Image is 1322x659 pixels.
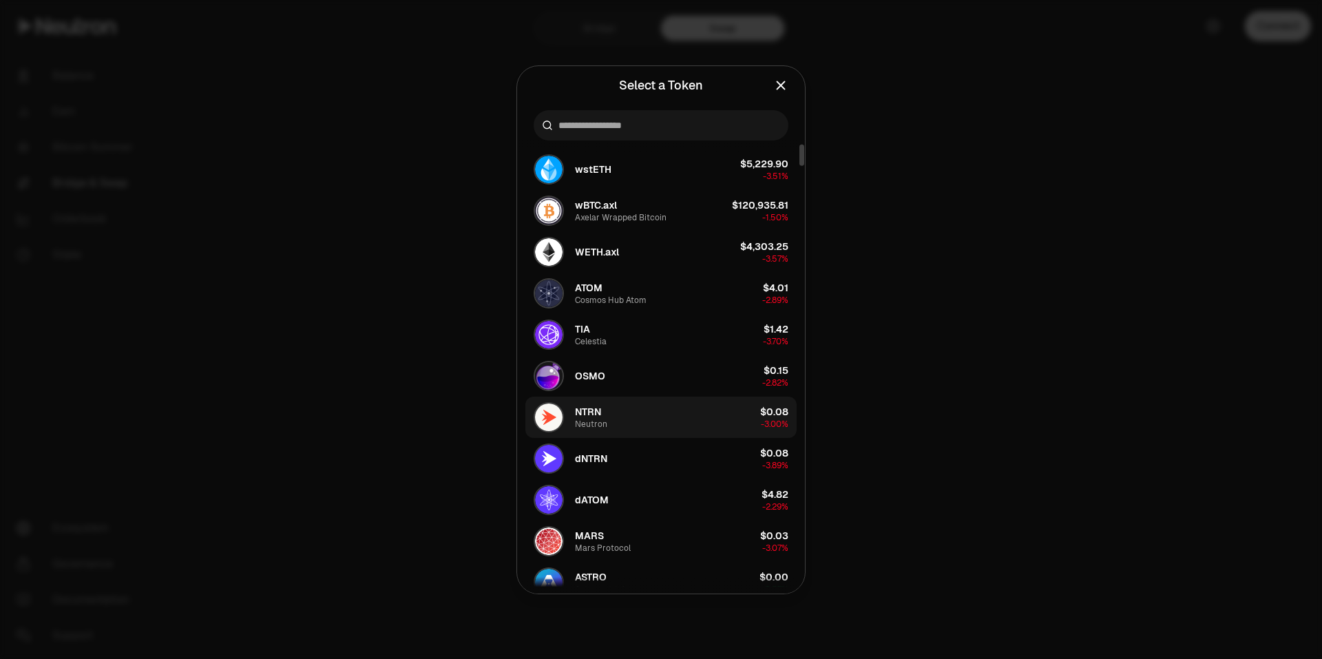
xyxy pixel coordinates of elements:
[762,212,788,223] span: -1.50%
[762,501,788,512] span: -2.29%
[763,171,788,182] span: -3.51%
[740,157,788,171] div: $5,229.90
[760,405,788,419] div: $0.08
[575,163,611,176] span: wstETH
[525,397,797,438] button: NTRN LogoNTRNNeutron$0.08-3.00%
[575,419,607,430] div: Neutron
[575,405,601,419] span: NTRN
[732,198,788,212] div: $120,935.81
[575,322,590,336] span: TIA
[575,212,667,223] div: Axelar Wrapped Bitcoin
[761,419,788,430] span: -3.00%
[575,493,609,507] span: dATOM
[535,156,563,183] img: wstETH Logo
[525,479,797,521] button: dATOM LogodATOM$4.82-2.29%
[525,190,797,231] button: wBTC.axl LogowBTC.axlAxelar Wrapped Bitcoin$120,935.81-1.50%
[575,295,647,306] div: Cosmos Hub Atom
[525,562,797,603] button: ASTRO LogoASTROAstroport token$0.00+5.57%
[525,355,797,397] button: OSMO LogoOSMO$0.15-2.82%
[535,280,563,307] img: ATOM Logo
[525,314,797,355] button: TIA LogoTIACelestia$1.42-3.70%
[575,281,602,295] span: ATOM
[762,377,788,388] span: -2.82%
[575,369,605,383] span: OSMO
[575,245,619,259] span: WETH.axl
[535,362,563,390] img: OSMO Logo
[575,198,617,212] span: wBTC.axl
[535,238,563,266] img: WETH.axl Logo
[762,253,788,264] span: -3.57%
[760,529,788,543] div: $0.03
[762,543,788,554] span: -3.07%
[763,336,788,347] span: -3.70%
[762,295,788,306] span: -2.89%
[525,149,797,190] button: wstETH LogowstETH$5,229.90-3.51%
[575,584,636,595] div: Astroport token
[575,452,607,466] span: dNTRN
[535,321,563,348] img: TIA Logo
[762,488,788,501] div: $4.82
[575,543,631,554] div: Mars Protocol
[525,521,797,562] button: MARS LogoMARSMars Protocol$0.03-3.07%
[535,197,563,224] img: wBTC.axl Logo
[740,240,788,253] div: $4,303.25
[760,446,788,460] div: $0.08
[525,438,797,479] button: dNTRN LogodNTRN$0.08-3.89%
[535,527,563,555] img: MARS Logo
[759,570,788,584] div: $0.00
[619,76,703,95] div: Select a Token
[535,404,563,431] img: NTRN Logo
[535,569,563,596] img: ASTRO Logo
[575,336,607,347] div: Celestia
[764,364,788,377] div: $0.15
[762,460,788,471] span: -3.89%
[764,322,788,336] div: $1.42
[535,445,563,472] img: dNTRN Logo
[525,231,797,273] button: WETH.axl LogoWETH.axl$4,303.25-3.57%
[763,281,788,295] div: $4.01
[575,529,604,543] span: MARS
[575,570,607,584] span: ASTRO
[773,76,788,95] button: Close
[535,486,563,514] img: dATOM Logo
[760,584,788,595] span: + 5.57%
[525,273,797,314] button: ATOM LogoATOMCosmos Hub Atom$4.01-2.89%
